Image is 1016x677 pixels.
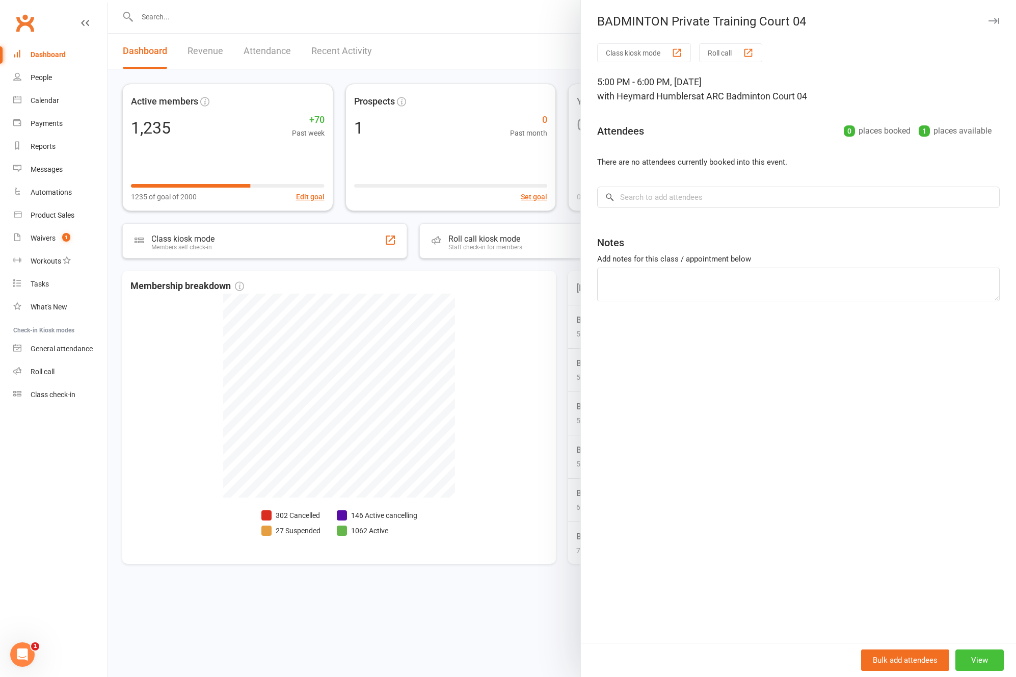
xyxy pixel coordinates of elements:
div: BADMINTON Private Training Court 04 [581,14,1016,29]
a: General attendance kiosk mode [13,337,108,360]
div: Reports [31,142,56,150]
span: at ARC Badminton Court 04 [696,91,807,101]
li: There are no attendees currently booked into this event. [597,156,1000,168]
a: Class kiosk mode [13,383,108,406]
div: People [31,73,52,82]
div: Class check-in [31,390,75,399]
div: Workouts [31,257,61,265]
div: Waivers [31,234,56,242]
input: Search to add attendees [597,187,1000,208]
div: Attendees [597,124,644,138]
a: Clubworx [12,10,38,36]
a: Workouts [13,250,108,273]
div: Tasks [31,280,49,288]
button: Class kiosk mode [597,43,691,62]
div: Messages [31,165,63,173]
span: 1 [62,233,70,242]
div: Roll call [31,368,55,376]
a: Waivers 1 [13,227,108,250]
div: Automations [31,188,72,196]
button: Roll call [699,43,762,62]
div: places available [919,124,992,138]
a: Payments [13,112,108,135]
span: with Heymard Humblers [597,91,696,101]
span: 1 [31,642,39,650]
a: What's New [13,296,108,319]
div: What's New [31,303,67,311]
div: places booked [844,124,911,138]
div: General attendance [31,345,93,353]
a: People [13,66,108,89]
div: Calendar [31,96,59,105]
div: 5:00 PM - 6:00 PM, [DATE] [597,75,1000,103]
button: View [955,649,1004,671]
a: Calendar [13,89,108,112]
iframe: Intercom live chat [10,642,35,667]
div: 0 [844,125,855,137]
a: Tasks [13,273,108,296]
button: Bulk add attendees [861,649,949,671]
div: Payments [31,119,63,127]
div: 1 [919,125,930,137]
a: Dashboard [13,43,108,66]
div: Product Sales [31,211,74,219]
a: Messages [13,158,108,181]
a: Roll call [13,360,108,383]
a: Automations [13,181,108,204]
div: Notes [597,236,624,250]
a: Reports [13,135,108,158]
div: Dashboard [31,50,66,59]
a: Product Sales [13,204,108,227]
div: Add notes for this class / appointment below [597,253,1000,265]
